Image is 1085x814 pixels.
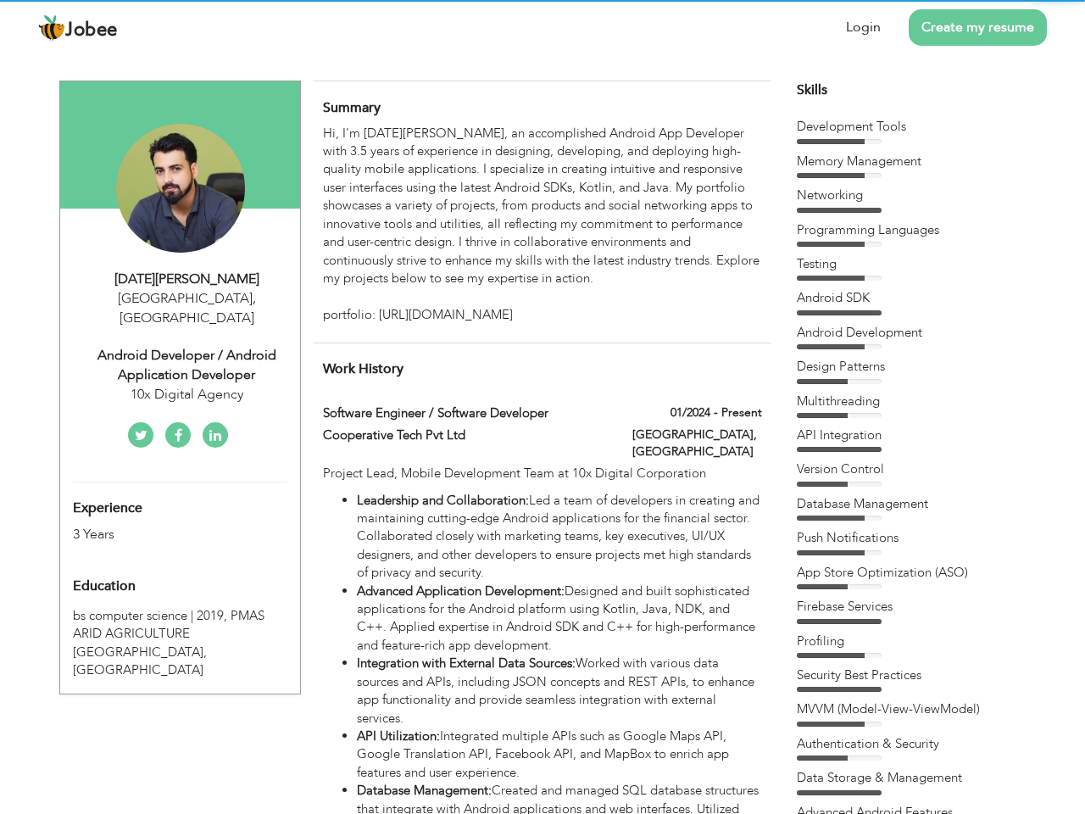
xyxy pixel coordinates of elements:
[73,579,136,594] span: Education
[670,404,762,421] label: 01/2024 - Present
[797,221,1009,239] div: Programming Languages
[797,564,1009,582] div: App Store Optimization (ASO)
[73,385,300,404] div: 10x Digital Agency
[797,187,1009,204] div: Networking
[909,9,1047,46] a: Create my resume
[38,14,65,42] img: jobee.io
[357,728,440,744] strong: API Utilization:
[323,427,608,444] label: Cooperative Tech Pvt Ltd
[357,655,762,728] li: Worked with various data sources and APIs, including JSON concepts and REST APIs, to enhance app ...
[797,289,1009,307] div: Android SDK
[253,289,256,308] span: ,
[797,735,1009,753] div: Authentication & Security
[797,598,1009,616] div: Firebase Services
[73,525,248,544] div: 3 Years
[797,666,1009,684] div: Security Best Practices
[323,404,608,422] label: Software Engineer / Software Developer
[797,324,1009,342] div: Android Development
[357,728,762,782] li: Integrated multiple APIs such as Google Maps API, Google Translation API, Facebook API, and MapBo...
[357,492,762,583] li: Led a team of developers in creating and maintaining cutting-edge Android applications for the fi...
[323,360,403,378] span: Work History
[73,607,227,624] span: bs computer science, PMAS ARID AGRICULTURE UNIVERSITY RAWLPINDI, 2019
[797,255,1009,273] div: Testing
[357,492,529,509] strong: Leadership and Collaboration:
[357,583,762,655] li: Designed and built sophisticated applications for the Android platform using Kotlin, Java, NDK, a...
[632,427,762,460] label: [GEOGRAPHIC_DATA], [GEOGRAPHIC_DATA]
[357,583,565,599] strong: Advanced Application Development:
[797,153,1009,170] div: Memory Management
[323,465,762,482] p: Project Lead, Mobile Development Team at 10x Digital Corporation
[797,460,1009,478] div: Version Control
[797,769,1009,787] div: Data Storage & Management
[797,700,1009,718] div: MVVM (Model-View-ViewModel)
[65,21,118,40] span: Jobee
[73,289,300,328] div: [GEOGRAPHIC_DATA] [GEOGRAPHIC_DATA]
[38,14,118,42] a: Jobee
[73,270,300,289] div: [DATE][PERSON_NAME]
[357,782,492,799] strong: Database Management:
[323,125,762,325] div: Hi, I'm [DATE][PERSON_NAME], an accomplished Android App Developer with 3.5 years of experience i...
[116,124,245,253] img: RAJA IRFAN Khan
[73,607,264,678] span: PMAS ARID AGRICULTURE [GEOGRAPHIC_DATA], [GEOGRAPHIC_DATA]
[357,655,576,672] strong: Integration with External Data Sources:
[797,495,1009,513] div: Database Management
[797,529,1009,547] div: Push Notifications
[797,633,1009,650] div: Profiling
[797,427,1009,444] div: API Integration
[797,358,1009,376] div: Design Patterns
[797,393,1009,410] div: Multithreading
[323,98,381,117] span: Summary
[60,607,300,680] div: bs computer science, 2019
[797,81,827,99] span: Skills
[73,501,142,516] span: Experience
[73,346,300,385] div: Android Developer / Android Application Developer
[846,18,881,37] a: Login
[797,118,1009,136] div: Development Tools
